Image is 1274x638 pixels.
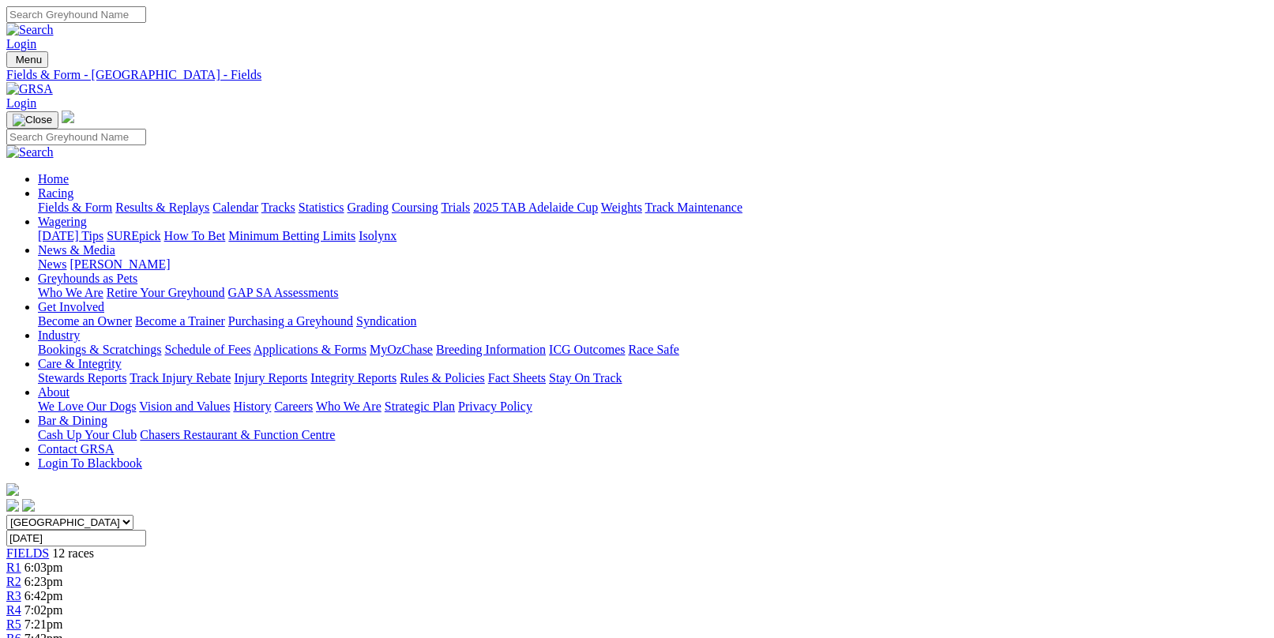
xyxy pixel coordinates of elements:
a: Privacy Policy [458,400,532,413]
img: logo-grsa-white.png [6,483,19,496]
img: twitter.svg [22,499,35,512]
a: Who We Are [38,286,103,299]
a: R3 [6,589,21,602]
div: About [38,400,1268,414]
a: Track Injury Rebate [130,371,231,385]
a: Vision and Values [139,400,230,413]
a: Isolynx [359,229,396,242]
a: GAP SA Assessments [228,286,339,299]
a: Tracks [261,201,295,214]
img: Search [6,145,54,159]
div: Racing [38,201,1268,215]
a: Chasers Restaurant & Function Centre [140,428,335,441]
a: R4 [6,603,21,617]
a: Calendar [212,201,258,214]
a: Become a Trainer [135,314,225,328]
div: News & Media [38,257,1268,272]
a: Schedule of Fees [164,343,250,356]
a: History [233,400,271,413]
a: We Love Our Dogs [38,400,136,413]
a: R5 [6,617,21,631]
input: Select date [6,530,146,546]
a: Trials [441,201,470,214]
button: Toggle navigation [6,111,58,129]
input: Search [6,129,146,145]
img: GRSA [6,82,53,96]
img: Close [13,114,52,126]
a: Coursing [392,201,438,214]
a: Who We Are [316,400,381,413]
a: Rules & Policies [400,371,485,385]
a: Home [38,172,69,186]
span: 6:42pm [24,589,63,602]
a: News [38,257,66,271]
span: 6:03pm [24,561,63,574]
a: Applications & Forms [254,343,366,356]
a: FIELDS [6,546,49,560]
a: Stewards Reports [38,371,126,385]
div: Get Involved [38,314,1268,328]
a: Login To Blackbook [38,456,142,470]
a: [DATE] Tips [38,229,103,242]
a: Strategic Plan [385,400,455,413]
input: Search [6,6,146,23]
a: Login [6,96,36,110]
a: Careers [274,400,313,413]
div: Bar & Dining [38,428,1268,442]
div: Care & Integrity [38,371,1268,385]
a: SUREpick [107,229,160,242]
a: News & Media [38,243,115,257]
button: Toggle navigation [6,51,48,68]
a: How To Bet [164,229,226,242]
a: Login [6,37,36,51]
div: Wagering [38,229,1268,243]
a: R2 [6,575,21,588]
a: Integrity Reports [310,371,396,385]
img: facebook.svg [6,499,19,512]
a: Wagering [38,215,87,228]
a: Minimum Betting Limits [228,229,355,242]
img: Search [6,23,54,37]
a: Racing [38,186,73,200]
a: Care & Integrity [38,357,122,370]
a: Grading [348,201,389,214]
a: Contact GRSA [38,442,114,456]
a: Bookings & Scratchings [38,343,161,356]
img: logo-grsa-white.png [62,111,74,123]
a: Fields & Form [38,201,112,214]
a: MyOzChase [370,343,433,356]
span: 6:23pm [24,575,63,588]
a: Industry [38,328,80,342]
a: R1 [6,561,21,574]
span: 12 races [52,546,94,560]
a: Results & Replays [115,201,209,214]
a: Track Maintenance [645,201,742,214]
a: 2025 TAB Adelaide Cup [473,201,598,214]
a: Breeding Information [436,343,546,356]
a: Stay On Track [549,371,622,385]
span: 7:21pm [24,617,63,631]
a: Race Safe [628,343,678,356]
span: 7:02pm [24,603,63,617]
a: Retire Your Greyhound [107,286,225,299]
a: Bar & Dining [38,414,107,427]
div: Fields & Form - [GEOGRAPHIC_DATA] - Fields [6,68,1268,82]
span: Menu [16,54,42,66]
a: Purchasing a Greyhound [228,314,353,328]
a: Become an Owner [38,314,132,328]
a: Fact Sheets [488,371,546,385]
a: Get Involved [38,300,104,313]
a: ICG Outcomes [549,343,625,356]
a: Statistics [299,201,344,214]
div: Industry [38,343,1268,357]
a: Cash Up Your Club [38,428,137,441]
a: Greyhounds as Pets [38,272,137,285]
a: Weights [601,201,642,214]
a: Injury Reports [234,371,307,385]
